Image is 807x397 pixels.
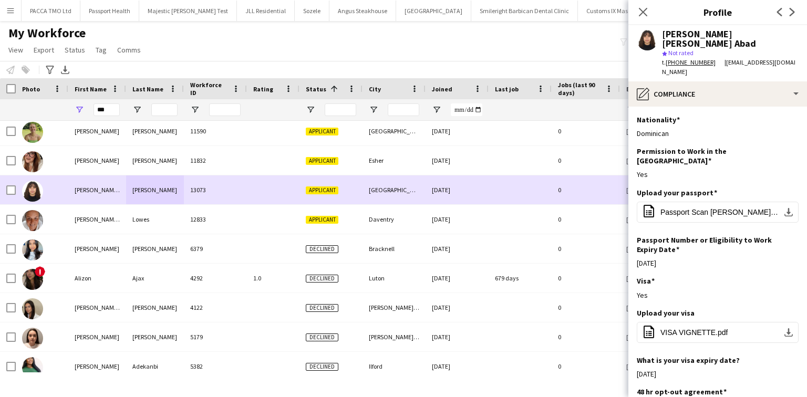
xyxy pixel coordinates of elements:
button: VISA VIGNETTE.pdf [637,322,799,343]
span: | [EMAIL_ADDRESS][DOMAIN_NAME] [662,58,795,76]
div: 5179 [184,322,247,351]
button: Open Filter Menu [306,105,315,114]
img: Liz Andrea Alvarado Abad [22,181,43,202]
div: 13073 [184,175,247,204]
span: Last Name [132,85,163,93]
div: [PERSON_NAME] [PERSON_NAME] [68,293,126,322]
input: Joined Filter Input [451,103,482,116]
div: [GEOGRAPHIC_DATA] [363,117,426,145]
button: Open Filter Menu [75,105,84,114]
div: [PERSON_NAME] [68,352,126,381]
h3: Nationality [637,115,680,124]
div: 4122 [184,293,247,322]
div: [DATE] [637,369,799,379]
button: Open Filter Menu [626,105,636,114]
span: Status [65,45,85,55]
div: 0 [552,293,620,322]
button: Passport Scan [PERSON_NAME].pdf [637,202,799,223]
div: 11590 [184,117,247,145]
div: Compliance [628,81,807,107]
h3: What is your visa expiry date? [637,356,740,365]
input: Workforce ID Filter Input [209,103,241,116]
div: Lowes [126,205,184,234]
div: [DATE] [426,352,489,381]
app-action-btn: Export XLSX [59,64,71,76]
div: Esher [363,146,426,175]
div: t. [662,58,725,67]
span: Not rated [668,49,694,57]
span: Applicant [306,128,338,135]
button: PACCA TMO Ltd [22,1,80,21]
span: Joined [432,85,452,93]
div: Adekanbi [126,352,184,381]
span: Declined [306,245,338,253]
div: Alizon [68,264,126,292]
span: VISA VIGNETTE.pdf [660,328,728,337]
div: [DATE] [426,264,489,292]
span: Declined [306,275,338,283]
button: [GEOGRAPHIC_DATA] [396,1,471,21]
span: Rating [253,85,273,93]
div: 0 [552,264,620,292]
div: [PERSON_NAME] [PERSON_NAME] Abad [662,29,799,48]
span: Applicant [306,216,338,224]
div: 0 [552,117,620,145]
span: Email [626,85,643,93]
div: 1.0 [247,264,299,292]
span: Passport Scan [PERSON_NAME].pdf [660,208,779,216]
div: [PERSON_NAME] [126,146,184,175]
div: [PERSON_NAME] [68,322,126,351]
div: [PERSON_NAME] [68,146,126,175]
span: City [369,85,381,93]
div: [DATE] [426,293,489,322]
input: Last Name Filter Input [151,103,178,116]
div: [PERSON_NAME] [126,175,184,204]
input: City Filter Input [388,103,419,116]
div: [PERSON_NAME] [126,234,184,263]
a: Status [60,43,89,57]
div: Luton [363,264,426,292]
div: [PERSON_NAME] [PERSON_NAME] [68,175,126,204]
button: JLL Residential [237,1,295,21]
h3: Profile [628,5,807,19]
a: View [4,43,27,57]
div: 0 [552,322,620,351]
div: 4292 [184,264,247,292]
div: 0 [552,175,620,204]
button: Open Filter Menu [369,105,378,114]
div: Yes [637,290,799,300]
div: 679 days [489,264,552,292]
a: Export [29,43,58,57]
div: [DATE] [637,258,799,268]
div: Yes [637,170,799,179]
span: Comms [117,45,141,55]
div: 0 [552,234,620,263]
span: First Name [75,85,107,93]
a: [PHONE_NUMBER] [666,58,725,66]
div: Ajax [126,264,184,292]
a: Tag [91,43,111,57]
span: Applicant [306,157,338,165]
h3: Permission to Work in the [GEOGRAPHIC_DATA] [637,147,790,165]
span: Status [306,85,326,93]
div: [PERSON_NAME] [126,322,184,351]
span: Tag [96,45,107,55]
div: Daventry [363,205,426,234]
div: Dominican [637,129,799,138]
div: Ilford [363,352,426,381]
div: [PERSON_NAME] [126,293,184,322]
div: [PERSON_NAME] Coldfield [363,293,426,322]
span: Declined [306,304,338,312]
button: Customs IX Mascot [578,1,645,21]
button: Smileright Barbican Dental Clinic [471,1,578,21]
h3: 48 hr opt-out agreement [637,387,727,396]
div: [PERSON_NAME] [PERSON_NAME] [68,205,126,234]
a: Comms [113,43,145,57]
div: [PERSON_NAME] Bay [363,322,426,351]
div: [PERSON_NAME] [68,117,126,145]
img: Eliza Mae Broadhurst [22,298,43,319]
div: 12833 [184,205,247,234]
span: Applicant [306,186,338,194]
span: Jobs (last 90 days) [558,81,601,97]
button: Open Filter Menu [190,105,200,114]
